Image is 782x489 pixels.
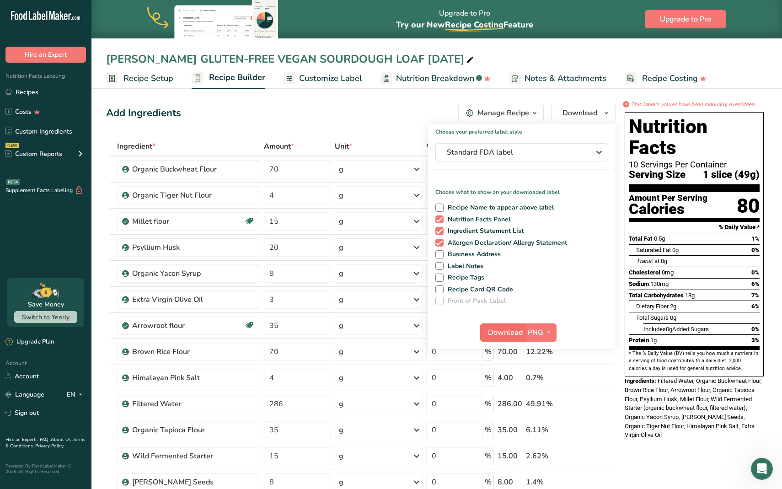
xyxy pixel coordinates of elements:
[299,72,362,85] span: Customize Label
[428,181,616,196] p: Choose what to show on your downloaded label
[22,313,70,322] span: Switch to Yearly
[629,169,686,181] span: Serving Size
[209,71,265,84] span: Recipe Builder
[685,292,695,299] span: 18g
[751,235,760,242] span: 1%
[132,451,246,462] div: Wild Fermented Starter
[654,235,665,242] span: 0.5g
[636,258,659,264] span: Fat
[629,269,660,276] span: Cholesterol
[5,387,44,403] a: Language
[396,0,533,38] div: Upgrade to Pro
[132,164,246,175] div: Organic Buckwheat Flour
[339,398,343,409] div: g
[339,190,343,201] div: g
[562,107,597,118] span: Download
[132,268,246,279] div: Organic Yacon Syrup
[396,19,533,30] span: Try our New Feature
[670,303,676,310] span: 2g
[444,262,484,270] span: Label Notes
[498,425,522,435] div: 35.00
[444,215,511,224] span: Nutrition Facts Panel
[339,477,343,488] div: g
[335,141,352,152] span: Unit
[625,377,762,438] span: Filtered Water, Organic Buckwheat Flour, Brown Rice Flour, Arrowroot Flour, Organic Tapioca Flour...
[5,47,86,63] button: Hire an Expert
[444,227,524,235] span: Ingredient Statement List
[339,372,343,383] div: g
[5,143,19,148] div: NEW
[5,463,86,474] div: Powered By FoodLabelMaker © 2025 All Rights Reserved
[339,451,343,462] div: g
[444,297,506,305] span: Front of Pack Label
[444,204,554,212] span: Recipe Name to appear above label
[339,320,343,331] div: g
[642,72,698,85] span: Recipe Costing
[661,258,667,264] span: 0g
[629,292,684,299] span: Total Carbohydrates
[447,147,584,158] span: Standard FDA label
[498,451,522,462] div: 15.00
[751,292,760,299] span: 7%
[477,107,529,118] div: Manage Recipe
[525,323,557,342] button: PNG
[636,247,671,253] span: Saturated Fat
[132,294,246,305] div: Extra Virgin Olive Oil
[636,303,669,310] span: Dietary Fiber
[625,377,656,384] span: Ingredients:
[751,269,760,276] span: 0%
[339,242,343,253] div: g
[339,268,343,279] div: g
[629,160,760,169] div: 10 Servings Per Container
[488,327,523,338] span: Download
[28,300,64,309] div: Save Money
[132,398,246,409] div: Filtered Water
[751,326,760,333] span: 0%
[106,68,173,89] a: Recipe Setup
[528,327,543,338] span: PNG
[703,169,760,181] span: 1 slice (49g)
[132,320,244,331] div: Arrowroot flour
[435,143,608,161] button: Standard FDA label
[339,294,343,305] div: g
[51,436,73,443] a: About Us .
[629,350,760,372] section: * The % Daily Value (DV) tells you how much a nutrient in a serving of food contributes to a dail...
[526,425,572,435] div: 6.11%
[35,443,64,449] a: Privacy Policy
[428,124,616,136] h1: Choose your preferred label style
[5,338,54,347] div: Upgrade Plan
[629,203,707,216] div: Calories
[444,285,514,294] span: Recipe Card QR Code
[526,477,572,488] div: 1.4%
[751,303,760,310] span: 6%
[396,72,474,85] span: Nutrition Breakdown
[132,216,244,227] div: Millet flour
[106,106,181,121] div: Add Ingredients
[751,458,773,480] iframe: Intercom live chat
[380,68,491,89] a: Nutrition Breakdown
[660,14,711,25] span: Upgrade to Pro
[132,190,246,201] div: Organic Tiger Nut Flour
[444,239,568,247] span: Allergen Declaration/ Allergy Statement
[670,314,676,321] span: 0g
[6,179,20,185] div: BETA
[666,326,672,333] span: 0g
[480,323,525,342] button: Download
[426,141,460,152] div: Waste
[629,222,760,233] section: % Daily Value *
[132,242,246,253] div: Psyllium Husk
[132,425,246,435] div: Organic Tapioca Flour
[339,164,343,175] div: g
[106,51,476,67] div: [PERSON_NAME] GLUTEN-FREE VEGAN SOURDOUGH LOAF [DATE]
[636,258,651,264] i: Trans
[132,477,246,488] div: [PERSON_NAME] Seeds
[551,104,616,122] button: Download
[192,67,265,89] a: Recipe Builder
[629,235,653,242] span: Total Fat
[117,141,155,152] span: Ingredient
[5,436,86,449] a: Terms & Conditions .
[645,10,726,28] button: Upgrade to Pro
[264,141,294,152] span: Amount
[40,436,51,443] a: FAQ .
[751,337,760,344] span: 3%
